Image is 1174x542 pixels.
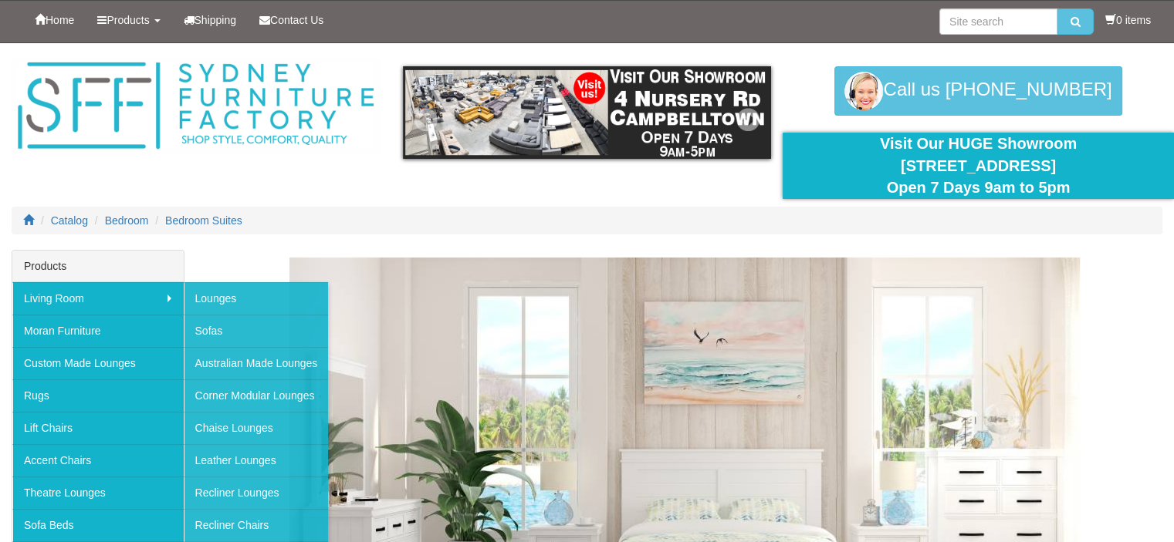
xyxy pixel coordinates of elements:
a: Bedroom Suites [165,214,242,227]
div: Visit Our HUGE Showroom [STREET_ADDRESS] Open 7 Days 9am to 5pm [794,133,1162,199]
img: showroom.gif [403,66,771,159]
a: Accent Chairs [12,444,184,476]
a: Prev [414,108,438,131]
a: Corner Modular Lounges [184,379,329,412]
a: Sofas [184,315,329,347]
a: Leather Lounges [184,444,329,476]
a: Shipping [172,1,249,39]
span: Home [46,14,74,26]
a: Australian Made Lounges [184,347,329,379]
a: Sofa Beds [12,509,184,541]
span: Contact Us [270,14,323,26]
a: Contact Us [248,1,335,39]
span: Products [107,14,149,26]
a: Home [23,1,86,39]
a: Next [736,108,760,131]
a: Catalog [51,214,88,227]
a: Lounges [184,282,329,315]
a: Products [86,1,171,39]
a: Bedroom [105,214,149,227]
a: Lift Chairs [12,412,184,444]
li: 0 items [1105,12,1151,28]
input: Site search [939,8,1057,35]
a: Recliner Chairs [184,509,329,541]
div: Products [12,251,184,282]
img: Sydney Furniture Factory [12,59,380,153]
a: Recliner Lounges [184,476,329,509]
span: Shipping [195,14,237,26]
a: Moran Furniture [12,315,184,347]
a: Theatre Lounges [12,476,184,509]
a: Rugs [12,379,184,412]
a: Custom Made Lounges [12,347,184,379]
a: Chaise Lounges [184,412,329,444]
a: Living Room [12,282,184,315]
